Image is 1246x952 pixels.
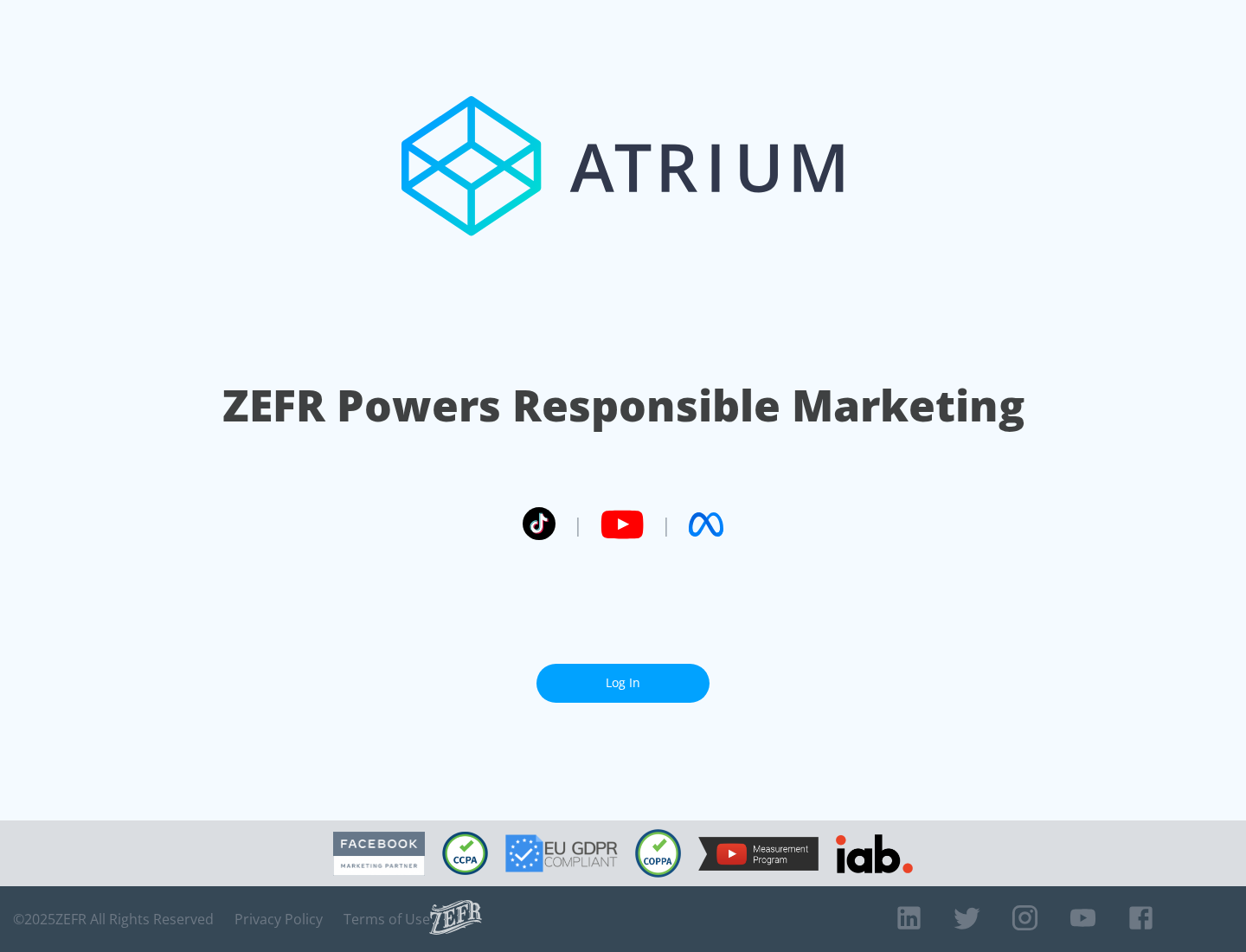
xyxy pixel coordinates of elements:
a: Terms of Use [344,910,430,928]
img: GDPR Compliant [505,834,618,872]
a: Log In [536,664,710,703]
img: CCPA Compliant [442,832,488,875]
img: YouTube Measurement Program [698,837,819,871]
h1: ZEFR Powers Responsible Marketing [222,376,1024,435]
img: Facebook Marketing Partner [333,832,425,876]
a: Privacy Policy [234,910,323,928]
img: COPPA Compliant [635,829,681,878]
span: | [661,511,671,537]
span: | [573,511,583,537]
span: © 2025 ZEFR All Rights Reserved [13,910,214,928]
img: IAB [836,834,913,873]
